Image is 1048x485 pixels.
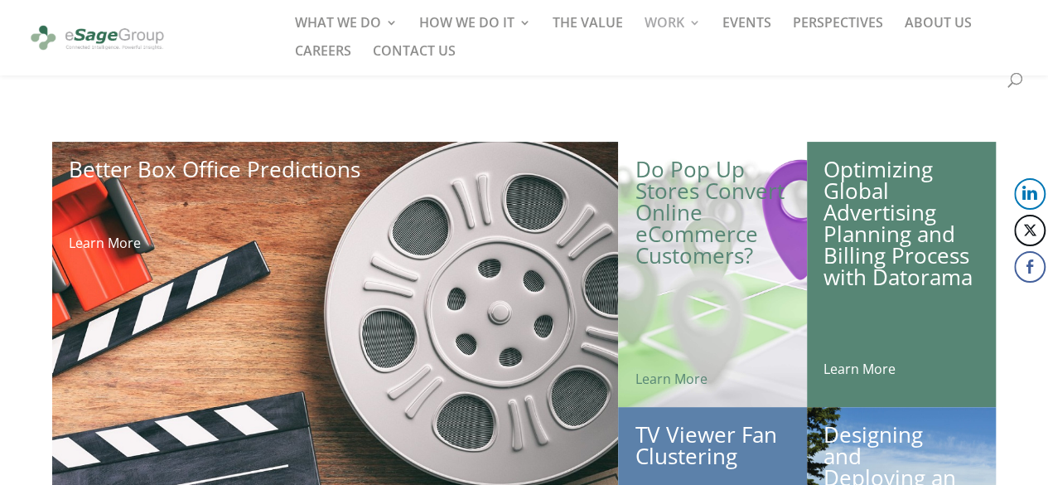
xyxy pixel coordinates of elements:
[645,17,701,45] a: WORK
[1014,251,1046,283] button: Facebook Share
[295,45,351,73] a: CAREERS
[1014,178,1046,210] button: LinkedIn Share
[1014,215,1046,246] button: Twitter Share
[635,370,707,388] a: Learn More
[28,19,167,57] img: eSage Group
[635,420,776,471] a: TV Viewer Fan Clustering
[295,17,398,45] a: WHAT WE DO
[69,234,141,252] a: Learn More
[635,154,784,270] a: Do Pop Up Stores Convert Online eCommerce Customers?
[69,154,360,184] a: Better Box Office Predictions
[553,17,623,45] a: THE VALUE
[823,360,896,378] a: Learn More
[373,45,456,73] a: CONTACT US
[823,154,973,292] a: Optimizing Global Advertising Planning and Billing Process with Datorama
[722,17,771,45] a: EVENTS
[419,17,531,45] a: HOW WE DO IT
[793,17,883,45] a: PERSPECTIVES
[905,17,972,45] a: ABOUT US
